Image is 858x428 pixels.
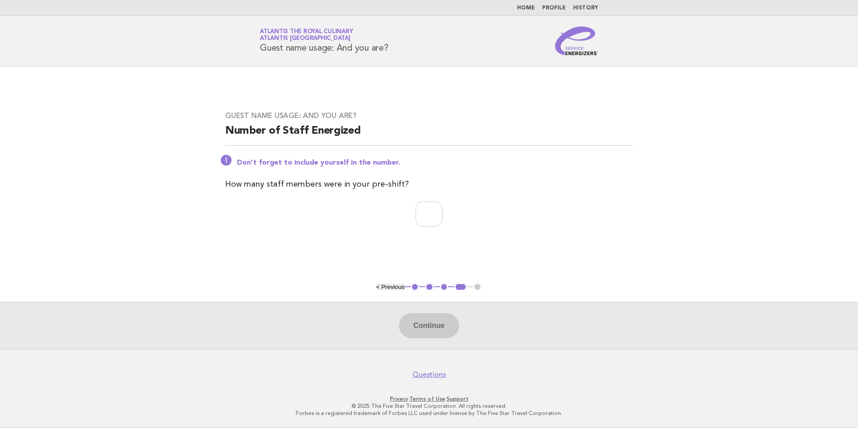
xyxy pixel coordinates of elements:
[225,111,633,120] h3: Guest name usage: And you are?
[412,370,446,379] a: Questions
[376,284,404,290] button: < Previous
[517,5,535,11] a: Home
[409,396,445,402] a: Terms of Use
[260,36,350,42] span: Atlantis [GEOGRAPHIC_DATA]
[225,124,633,146] h2: Number of Staff Energized
[555,26,598,55] img: Service Energizers
[154,410,704,417] p: Forbes is a registered trademark of Forbes LLC used under license by The Five Star Travel Corpora...
[225,178,633,191] p: How many staff members were in your pre-shift?
[260,29,353,41] a: Atlantis the Royal CulinaryAtlantis [GEOGRAPHIC_DATA]
[260,29,389,52] h1: Guest name usage: And you are?
[447,396,468,402] a: Support
[454,283,467,292] button: 4
[425,283,434,292] button: 2
[237,158,633,167] p: Don't forget to include yourself in the number.
[154,395,704,402] p: · ·
[542,5,566,11] a: Profile
[390,396,408,402] a: Privacy
[573,5,598,11] a: History
[411,283,420,292] button: 1
[154,402,704,410] p: © 2025 The Five Star Travel Corporation. All rights reserved.
[440,283,449,292] button: 3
